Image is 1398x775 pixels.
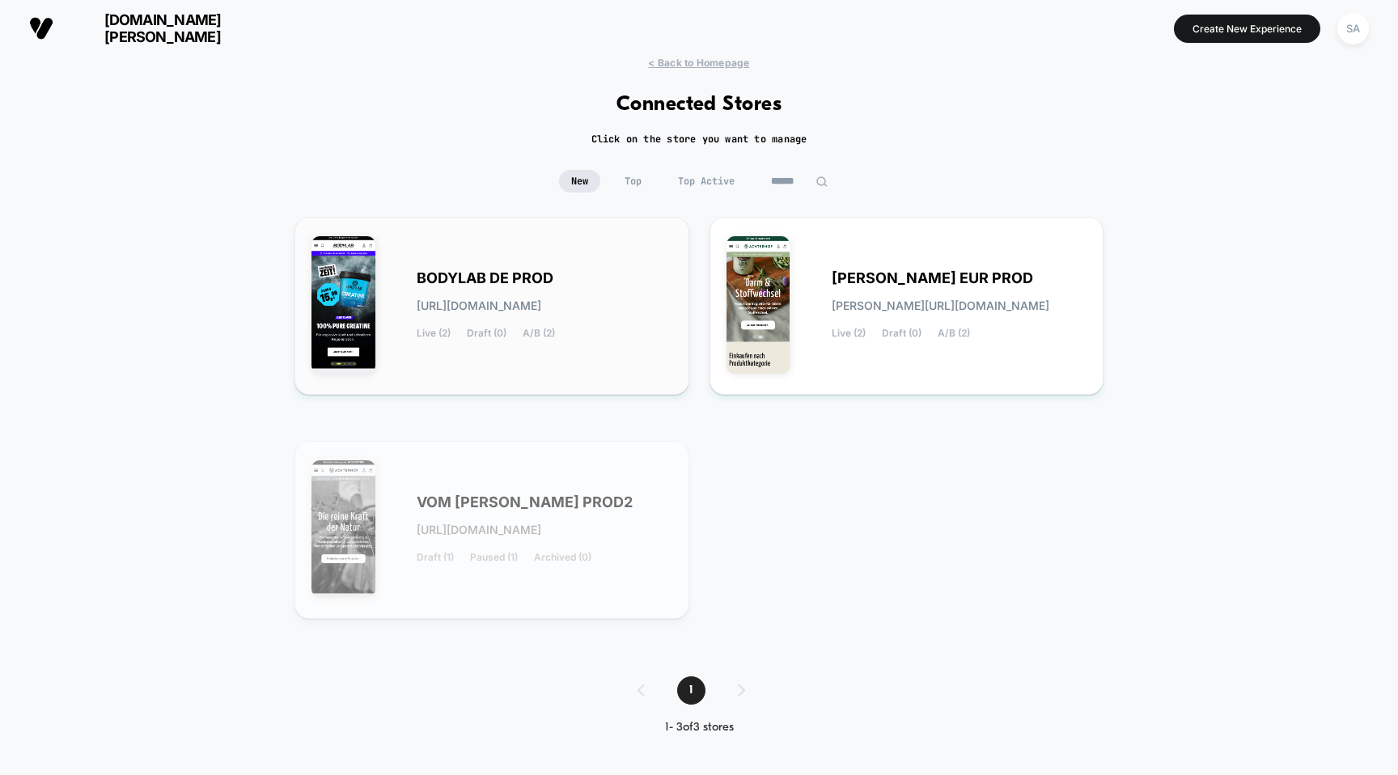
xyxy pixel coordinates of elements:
h2: Click on the store you want to manage [591,133,807,146]
span: Live (2) [832,328,866,339]
span: [PERSON_NAME][URL][DOMAIN_NAME] [832,300,1049,311]
span: 1 [677,676,705,705]
span: [DOMAIN_NAME][PERSON_NAME] [66,11,260,45]
h1: Connected Stores [616,93,782,116]
button: SA [1332,12,1374,45]
span: [PERSON_NAME] EUR PROD [832,273,1033,284]
img: VOM_ACHTERHOF_PROD2 [311,460,375,598]
span: < Back to Homepage [648,57,749,69]
div: SA [1337,13,1369,44]
span: New [559,170,600,193]
span: Top Active [666,170,747,193]
span: VOM [PERSON_NAME] PROD2 [417,497,633,508]
button: Create New Experience [1174,15,1320,43]
div: 1 - 3 of 3 stores [621,721,777,735]
img: ACHTERHOF_EUR_PROD [727,236,790,374]
span: Draft (1) [417,552,454,563]
span: Live (2) [417,328,451,339]
span: [URL][DOMAIN_NAME] [417,524,541,536]
span: Draft (0) [467,328,506,339]
span: A/B (2) [523,328,555,339]
span: [URL][DOMAIN_NAME] [417,300,541,311]
span: Draft (0) [882,328,921,339]
img: edit [815,176,828,188]
span: Archived (0) [534,552,591,563]
span: BODYLAB DE PROD [417,273,553,284]
img: BODYLAB_DE_PROD [311,236,375,374]
button: [DOMAIN_NAME][PERSON_NAME] [24,11,265,46]
span: A/B (2) [938,328,970,339]
img: Visually logo [29,16,53,40]
span: Top [612,170,654,193]
span: Paused (1) [470,552,518,563]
